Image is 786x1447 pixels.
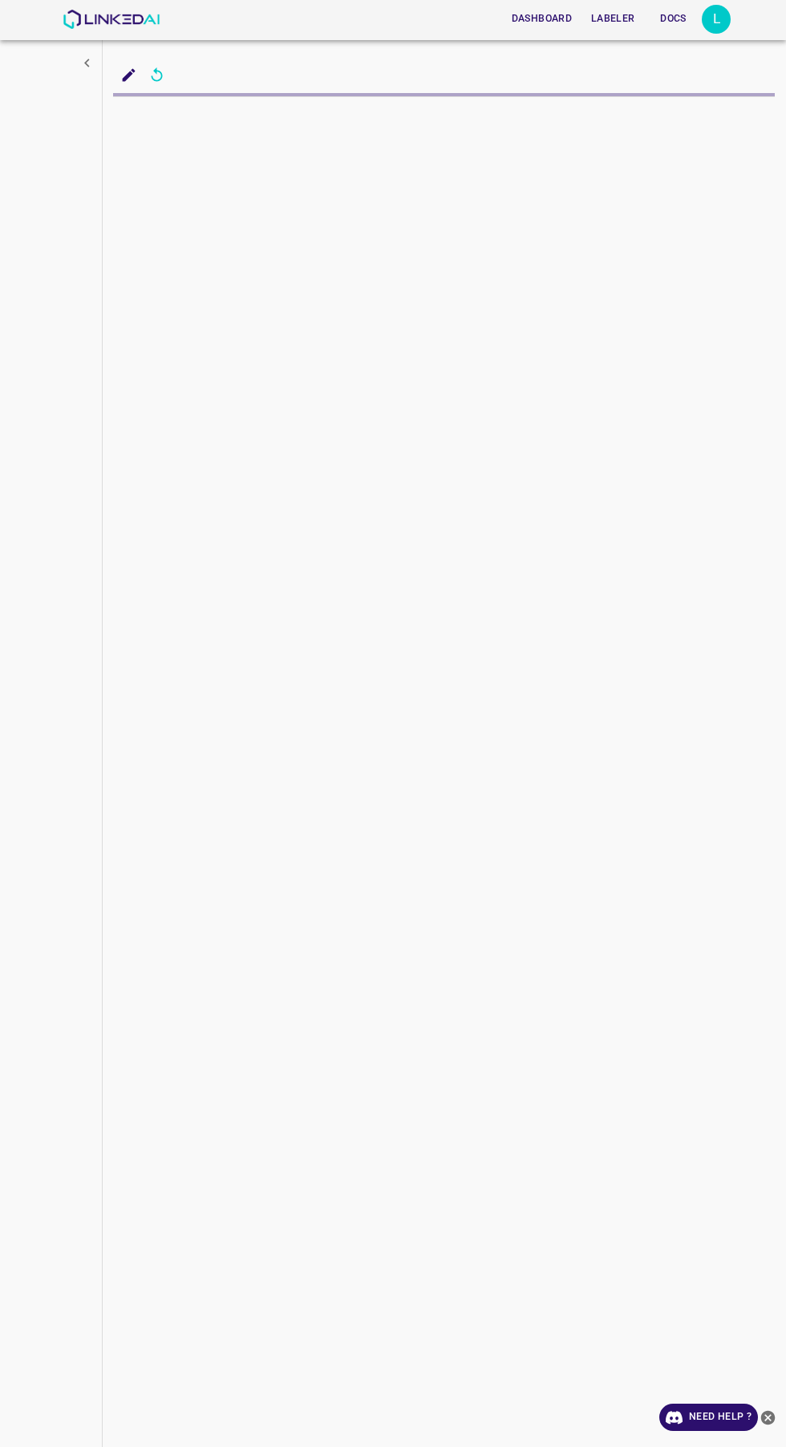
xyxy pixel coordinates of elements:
button: show more [72,48,102,78]
button: close-help [758,1404,778,1431]
button: add to shopping cart [114,60,144,90]
a: Docs [644,2,702,35]
div: L [702,5,731,34]
button: Labeler [585,6,641,32]
a: Dashboard [502,2,581,35]
img: LinkedAI [63,10,160,29]
button: Dashboard [505,6,578,32]
a: Need Help ? [659,1404,758,1431]
a: Labeler [581,2,644,35]
button: Docs [647,6,699,32]
button: Open settings [702,5,731,34]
